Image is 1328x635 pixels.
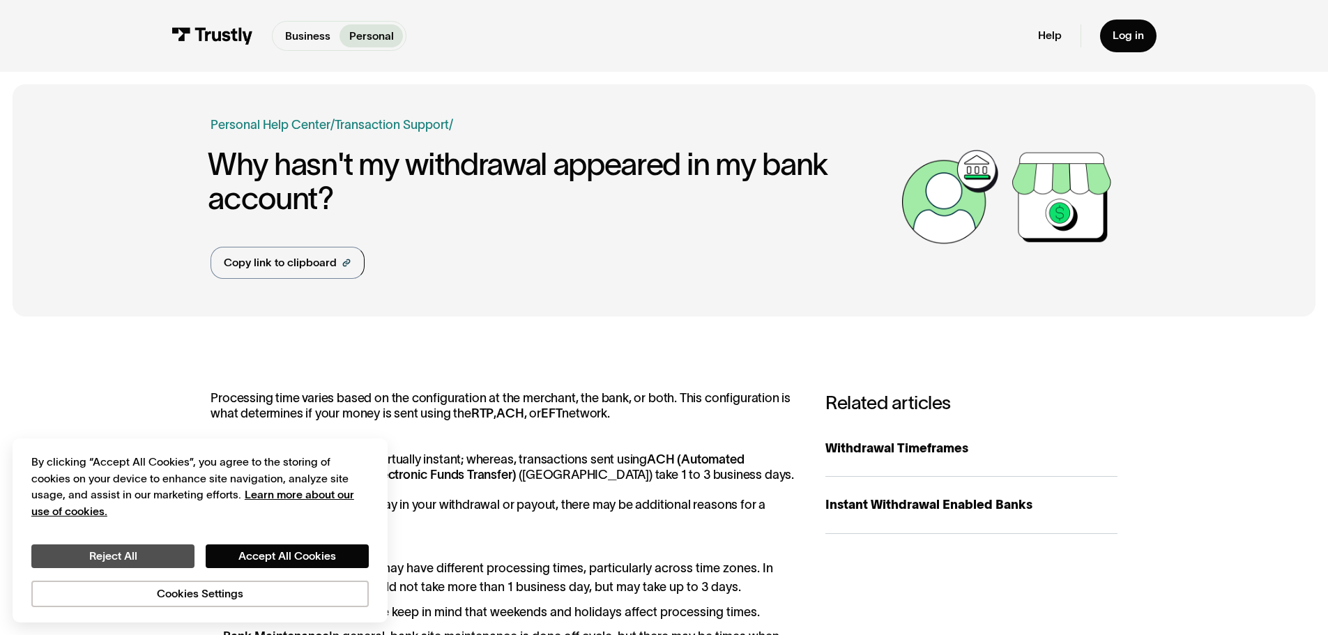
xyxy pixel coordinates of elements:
a: Withdrawal Timeframes [825,420,1117,477]
a: Instant Withdrawal Enabled Banks [825,477,1117,534]
a: Log in [1100,20,1157,52]
strong: EFT [541,406,562,420]
strong: ACH (Automated Clearing House) [211,452,744,482]
li: Banks may have different processing times, particularly across time zones. In general, a bank tra... [211,559,794,597]
strong: ACH [496,406,524,420]
img: Trustly Logo [171,27,253,45]
button: Reject All [31,544,194,568]
a: Help [1038,29,1062,43]
div: By clicking “Accept All Cookies”, you agree to the storing of cookies on your device to enhance s... [31,454,369,519]
a: Transaction Support [335,118,449,132]
p: Personal [349,28,394,45]
strong: RTP [471,406,494,420]
button: Cookies Settings [31,581,369,607]
h1: Why hasn't my withdrawal appeared in my bank account? [208,147,894,216]
div: Instant Withdrawal Enabled Banks [825,496,1117,514]
a: Personal Help Center [211,116,330,135]
div: Privacy [31,454,369,606]
li: Please keep in mind that weekends and holidays affect processing times. [211,603,794,622]
div: / [330,116,335,135]
a: Personal [339,24,403,47]
a: Business [275,24,339,47]
a: Copy link to clipboard [211,247,365,279]
h3: Related articles [825,391,1117,413]
p: Processing time varies based on the configuration at the merchant, the bank, or both. This config... [211,391,794,421]
div: Log in [1113,29,1144,43]
div: Copy link to clipboard [224,254,337,271]
button: Accept All Cookies [206,544,369,568]
div: Cookie banner [13,438,388,622]
p: are virtually instant; whereas, transactions sent using (U.S.) or ([GEOGRAPHIC_DATA]) take 1 to 3... [211,452,794,528]
div: / [449,116,453,135]
div: Withdrawal Timeframes [825,439,1117,458]
p: Business [285,28,330,45]
strong: EFT (Electronic Funds Transfer) [343,468,516,482]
